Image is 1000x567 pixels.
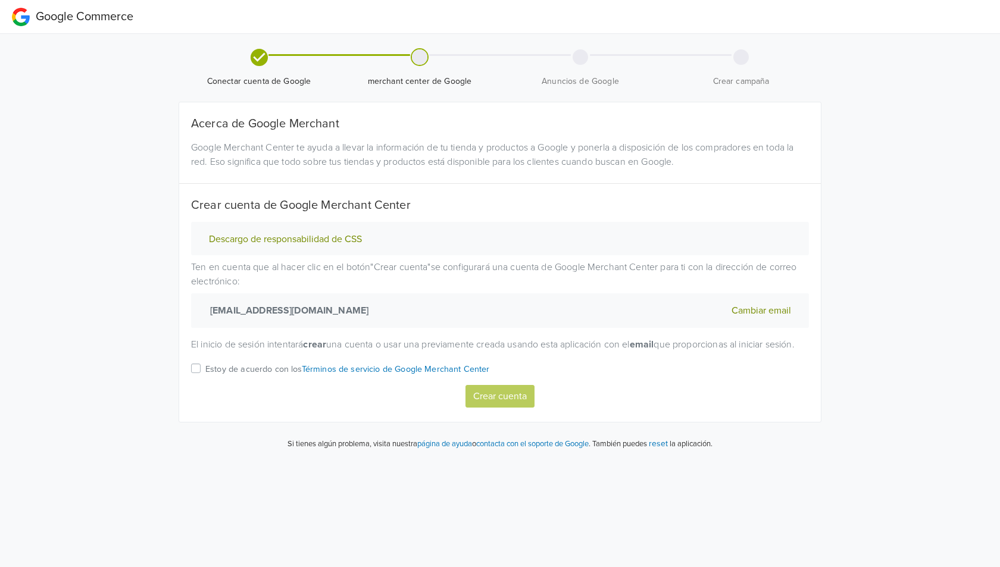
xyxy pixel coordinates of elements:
[191,337,809,352] p: El inicio de sesión intentará una cuenta o usar una previamente creada usando esta aplicación con...
[191,260,809,328] p: Ten en cuenta que al hacer clic en el botón " Crear cuenta " se configurará una cuenta de Google ...
[191,198,809,212] h5: Crear cuenta de Google Merchant Center
[302,364,490,374] a: Términos de servicio de Google Merchant Center
[665,76,817,87] span: Crear campaña
[728,303,795,318] button: Cambiar email
[183,76,335,87] span: Conectar cuenta de Google
[287,438,590,450] p: Si tienes algún problema, visita nuestra o .
[36,10,133,24] span: Google Commerce
[205,233,365,246] button: Descargo de responsabilidad de CSS
[191,117,809,131] h5: Acerca de Google Merchant
[205,303,368,318] strong: [EMAIL_ADDRESS][DOMAIN_NAME]
[505,76,656,87] span: Anuncios de Google
[182,140,818,169] div: Google Merchant Center te ayuda a llevar la información de tu tienda y productos a Google y poner...
[303,339,326,350] strong: crear
[344,76,495,87] span: merchant center de Google
[590,437,712,450] p: También puedes la aplicación.
[649,437,668,450] button: reset
[476,439,589,449] a: contacta con el soporte de Google
[205,363,490,376] p: Estoy de acuerdo con los
[630,339,654,350] strong: email
[417,439,472,449] a: página de ayuda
